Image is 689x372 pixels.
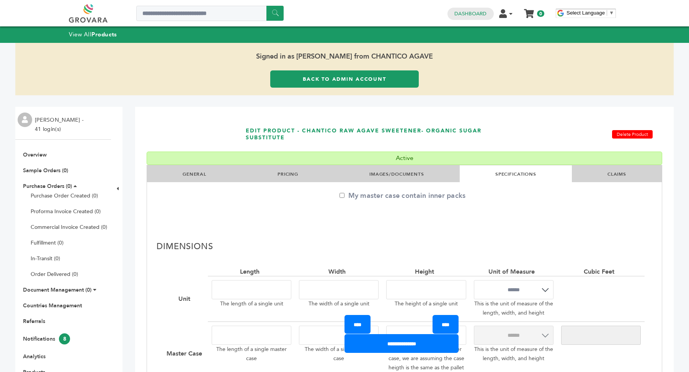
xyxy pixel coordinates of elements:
p: The width of a single unit [299,299,379,308]
a: Select Language​ [567,10,614,16]
a: Countries Management [23,302,82,309]
a: PRICING [278,171,298,177]
label: My master case contain inner packs [340,191,466,201]
span: ▼ [609,10,614,16]
p: The height of a single unit [386,299,466,308]
a: In-Transit (0) [31,255,60,262]
div: Width [328,268,349,276]
a: Commercial Invoice Created (0) [31,224,107,231]
img: profile.png [18,113,32,127]
a: Purchase Order Created (0) [31,192,98,199]
div: Master Case [167,349,206,358]
a: Analytics [23,353,46,360]
a: IMAGES/DOCUMENTS [369,171,424,177]
a: Document Management (0) [23,286,91,294]
p: The length of a single master case [212,345,291,363]
a: Dashboard [454,10,487,17]
a: SPECIFICATIONS [495,171,536,177]
span: Select Language [567,10,605,16]
div: Length [240,268,263,276]
a: CLAIMS [607,171,626,177]
a: Proforma Invoice Created (0) [31,208,101,215]
a: GENERAL [183,171,206,177]
div: Cubic Feet [584,268,618,276]
a: Notifications8 [23,335,70,343]
a: View AllProducts [69,31,117,38]
a: Back to Admin Account [270,70,419,88]
a: Referrals [23,318,45,325]
span: 8 [59,333,70,344]
span: Signed in as [PERSON_NAME] from CHANTICO AGAVE [15,43,674,70]
strong: Products [91,31,117,38]
p: The length of a single unit [212,299,291,308]
p: The width of a single master case [299,345,379,363]
a: Overview [23,151,47,158]
li: [PERSON_NAME] - 41 login(s) [35,116,85,134]
h1: EDIT PRODUCT - Chantico RAW Agave Sweetener- Organic Sugar Substitute [246,117,504,152]
span: 0 [537,10,544,17]
a: Delete Product [612,130,653,139]
input: My master case contain inner packs [340,193,344,198]
p: This is the unit of measure of the length, width, and height [474,345,553,363]
input: Search a product or brand... [136,6,284,21]
a: My Cart [525,7,534,15]
div: Unit [178,295,194,303]
a: Order Delivered (0) [31,271,78,278]
a: Purchase Orders (0) [23,183,72,190]
div: Active [147,152,662,165]
div: Unit of Measure [488,268,539,276]
a: Sample Orders (0) [23,167,68,174]
p: This is the unit of measure of the length, width, and height [474,299,553,318]
div: Height [415,268,438,276]
h2: Dimensions [157,241,652,256]
a: Fulfillment (0) [31,239,64,246]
